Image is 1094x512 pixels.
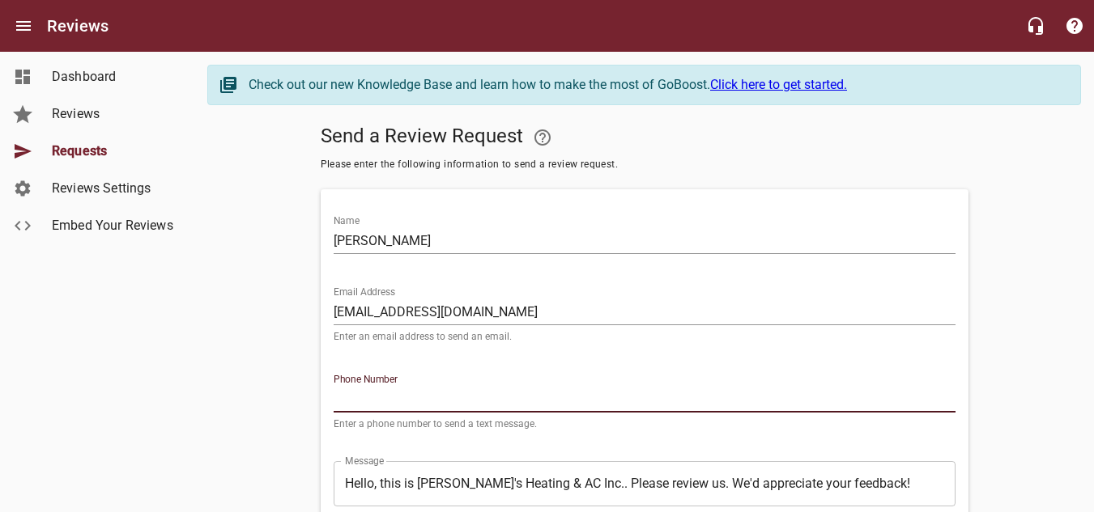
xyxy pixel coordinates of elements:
[1055,6,1094,45] button: Support Portal
[52,142,175,161] span: Requests
[52,216,175,235] span: Embed Your Reviews
[523,118,562,157] a: Your Google or Facebook account must be connected to "Send a Review Request"
[334,374,398,384] label: Phone Number
[52,179,175,198] span: Reviews Settings
[47,13,109,39] h6: Reviews
[52,104,175,124] span: Reviews
[345,476,944,491] textarea: Hello, this is [PERSON_NAME]'s Heating & AC Inc.. Please review us. We'd appreciate your feedback!
[4,6,43,45] button: Open drawer
[334,216,360,226] label: Name
[52,67,175,87] span: Dashboard
[334,419,956,429] p: Enter a phone number to send a text message.
[1016,6,1055,45] button: Live Chat
[321,157,968,173] span: Please enter the following information to send a review request.
[321,118,968,157] h5: Send a Review Request
[334,287,395,297] label: Email Address
[334,332,956,341] p: Enter an email address to send an email.
[249,75,1064,95] div: Check out our new Knowledge Base and learn how to make the most of GoBoost.
[710,77,847,92] a: Click here to get started.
